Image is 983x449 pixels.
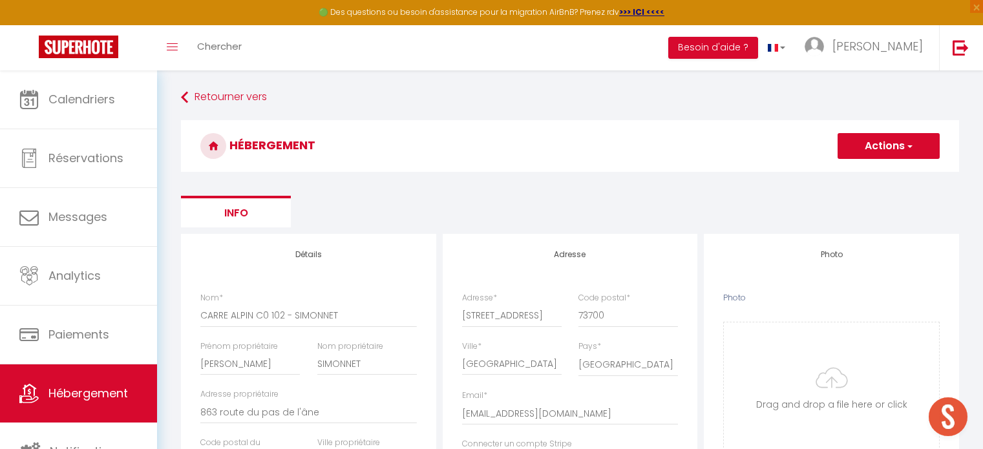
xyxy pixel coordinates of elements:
[723,292,746,304] label: Photo
[462,292,497,304] label: Adresse
[578,340,601,353] label: Pays
[317,340,383,353] label: Nom propriétaire
[48,326,109,342] span: Paiements
[181,120,959,172] h3: HÉBERGEMENT
[462,250,679,259] h4: Adresse
[200,292,223,304] label: Nom
[462,390,487,402] label: Email
[838,133,940,159] button: Actions
[317,437,380,449] label: Ville propriétaire
[181,196,291,227] li: Info
[795,25,939,70] a: ... [PERSON_NAME]
[578,292,630,304] label: Code postal
[200,388,279,401] label: Adresse propriétaire
[953,39,969,56] img: logout
[832,38,923,54] span: [PERSON_NAME]
[48,385,128,401] span: Hébergement
[39,36,118,58] img: Super Booking
[200,250,417,259] h4: Détails
[181,86,959,109] a: Retourner vers
[462,340,481,353] label: Ville
[48,267,101,284] span: Analytics
[805,37,824,56] img: ...
[48,209,107,225] span: Messages
[723,250,940,259] h4: Photo
[929,397,967,436] div: Ouvrir le chat
[197,39,242,53] span: Chercher
[187,25,251,70] a: Chercher
[619,6,664,17] a: >>> ICI <<<<
[200,340,278,353] label: Prénom propriétaire
[48,91,115,107] span: Calendriers
[48,150,123,166] span: Réservations
[668,37,758,59] button: Besoin d'aide ?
